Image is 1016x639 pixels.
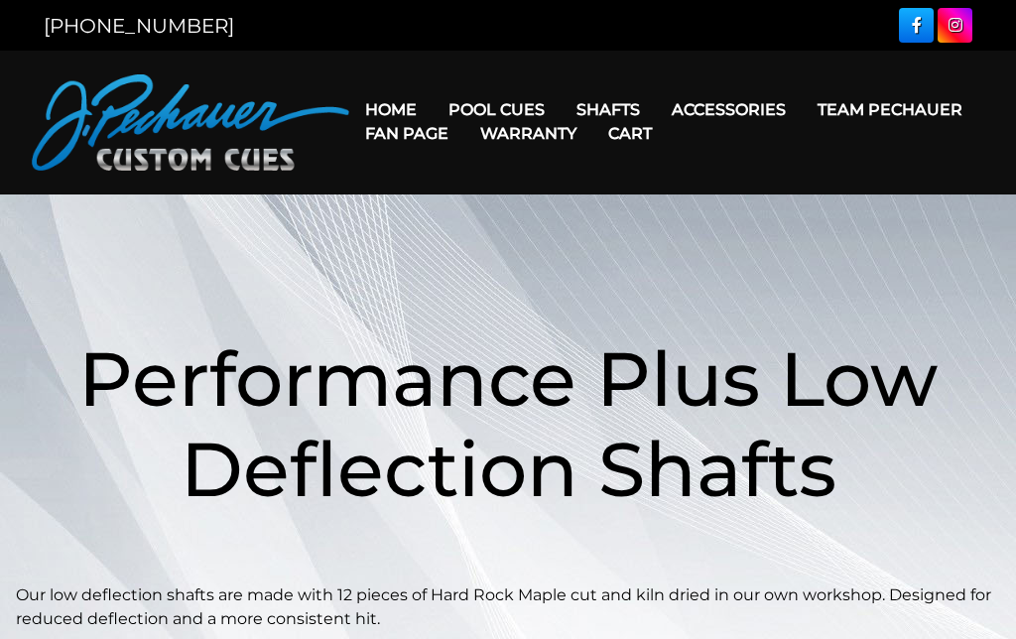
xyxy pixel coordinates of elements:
a: [PHONE_NUMBER] [44,14,234,38]
a: Fan Page [349,108,464,159]
a: Cart [592,108,668,159]
a: Home [349,84,433,135]
a: Pool Cues [433,84,561,135]
img: Pechauer Custom Cues [32,74,349,171]
a: Accessories [656,84,802,135]
a: Team Pechauer [802,84,978,135]
a: Warranty [464,108,592,159]
a: Shafts [561,84,656,135]
p: Our low deflection shafts are made with 12 pieces of Hard Rock Maple cut and kiln dried in our ow... [16,583,1000,631]
span: Performance Plus Low Deflection Shafts [78,332,938,515]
